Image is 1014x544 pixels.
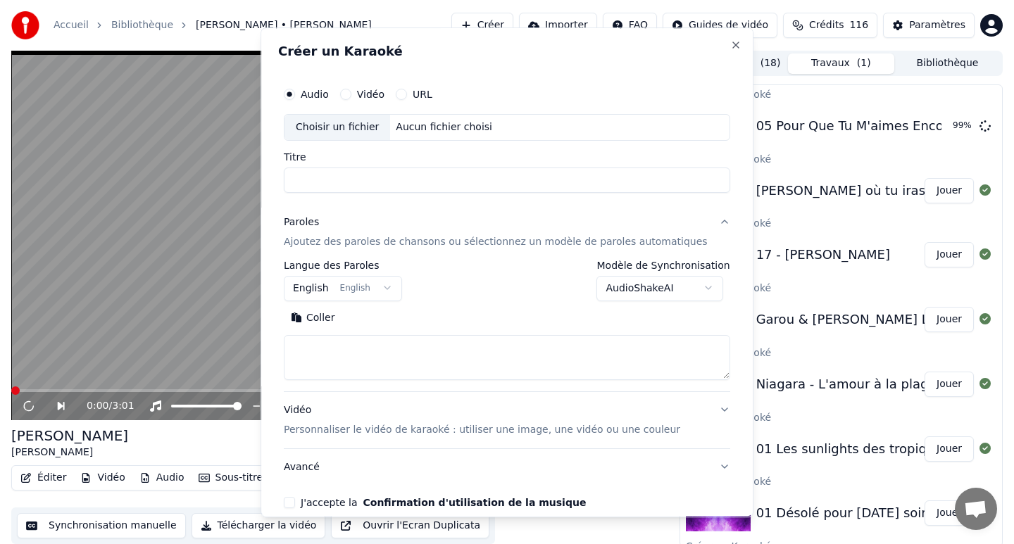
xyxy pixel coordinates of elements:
div: Choisir un fichier [284,115,390,140]
label: Titre [284,152,730,162]
label: Langue des Paroles [284,260,402,270]
button: ParolesAjoutez des paroles de chansons ou sélectionnez un modèle de paroles automatiques [284,204,730,260]
button: Avancé [284,449,730,486]
p: Personnaliser le vidéo de karaoké : utiliser une image, une vidéo ou une couleur [284,423,680,437]
button: J'accepte la [363,498,587,507]
div: ParolesAjoutez des paroles de chansons ou sélectionnez un modèle de paroles automatiques [284,260,730,391]
div: Paroles [284,215,319,229]
div: Vidéo [284,403,680,437]
label: J'accepte la [301,498,586,507]
label: Vidéo [357,89,384,99]
h2: Créer un Karaoké [278,45,736,58]
button: Coller [284,307,342,329]
label: Modèle de Synchronisation [597,260,730,270]
label: Audio [301,89,329,99]
p: Ajoutez des paroles de chansons ou sélectionnez un modèle de paroles automatiques [284,235,708,249]
div: Aucun fichier choisi [391,120,499,134]
label: URL [413,89,432,99]
button: VidéoPersonnaliser le vidéo de karaoké : utiliser une image, une vidéo ou une couleur [284,392,730,448]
